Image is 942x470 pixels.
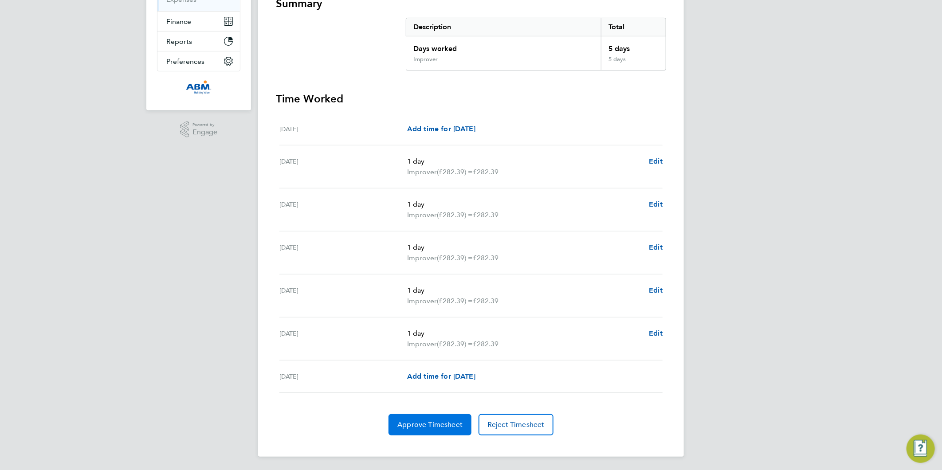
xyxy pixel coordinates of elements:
[601,18,666,36] div: Total
[437,297,473,305] span: (£282.39) =
[407,371,475,382] a: Add time for [DATE]
[397,420,463,429] span: Approve Timesheet
[601,56,666,70] div: 5 days
[649,243,663,251] span: Edit
[407,199,642,210] p: 1 day
[437,211,473,219] span: (£282.39) =
[649,200,663,208] span: Edit
[407,242,642,253] p: 1 day
[192,121,217,129] span: Powered by
[407,285,642,296] p: 1 day
[649,285,663,296] a: Edit
[473,297,498,305] span: £282.39
[407,156,642,167] p: 1 day
[279,156,407,177] div: [DATE]
[649,329,663,337] span: Edit
[186,80,212,94] img: abm-technical-logo-retina.png
[279,124,407,134] div: [DATE]
[649,156,663,167] a: Edit
[437,168,473,176] span: (£282.39) =
[166,37,192,46] span: Reports
[166,17,191,26] span: Finance
[407,296,437,306] span: Improver
[649,199,663,210] a: Edit
[407,124,475,134] a: Add time for [DATE]
[279,285,407,306] div: [DATE]
[473,254,498,262] span: £282.39
[437,340,473,348] span: (£282.39) =
[479,414,553,435] button: Reject Timesheet
[407,339,437,349] span: Improver
[180,121,218,138] a: Powered byEngage
[406,18,666,70] div: Summary
[279,242,407,263] div: [DATE]
[487,420,545,429] span: Reject Timesheet
[473,211,498,219] span: £282.39
[406,18,601,36] div: Description
[407,328,642,339] p: 1 day
[413,56,438,63] div: Improver
[649,328,663,339] a: Edit
[407,210,437,220] span: Improver
[473,340,498,348] span: £282.39
[279,328,407,349] div: [DATE]
[473,168,498,176] span: £282.39
[279,371,407,382] div: [DATE]
[157,12,240,31] button: Finance
[157,80,240,94] a: Go to home page
[389,414,471,435] button: Approve Timesheet
[437,254,473,262] span: (£282.39) =
[192,129,217,136] span: Engage
[407,167,437,177] span: Improver
[649,242,663,253] a: Edit
[601,36,666,56] div: 5 days
[406,36,601,56] div: Days worked
[276,92,666,106] h3: Time Worked
[407,125,475,133] span: Add time for [DATE]
[649,286,663,294] span: Edit
[407,253,437,263] span: Improver
[166,57,204,66] span: Preferences
[157,51,240,71] button: Preferences
[407,372,475,380] span: Add time for [DATE]
[279,199,407,220] div: [DATE]
[157,31,240,51] button: Reports
[649,157,663,165] span: Edit
[907,435,935,463] button: Engage Resource Center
